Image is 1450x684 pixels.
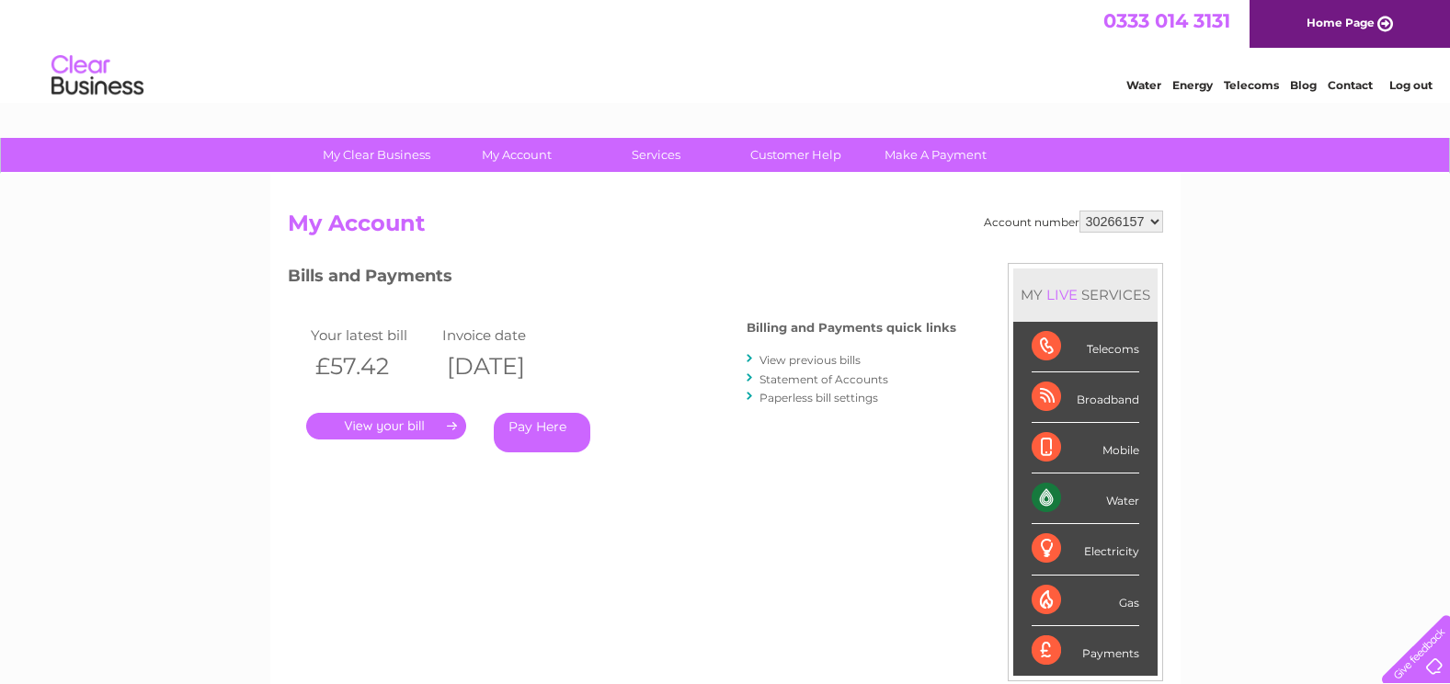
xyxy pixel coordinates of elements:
div: MY SERVICES [1013,268,1158,321]
a: 0333 014 3131 [1103,9,1230,32]
a: Water [1126,78,1161,92]
h4: Billing and Payments quick links [747,321,956,335]
a: View previous bills [759,353,861,367]
a: Log out [1389,78,1433,92]
a: . [306,413,466,439]
h3: Bills and Payments [288,263,956,295]
a: Blog [1290,78,1317,92]
div: Electricity [1032,524,1139,575]
a: My Clear Business [301,138,452,172]
a: Pay Here [494,413,590,452]
img: logo.png [51,48,144,104]
td: Invoice date [438,323,570,348]
a: Contact [1328,78,1373,92]
div: Telecoms [1032,322,1139,372]
th: [DATE] [438,348,570,385]
h2: My Account [288,211,1163,245]
div: Account number [984,211,1163,233]
a: Customer Help [720,138,872,172]
a: Paperless bill settings [759,391,878,405]
a: Services [580,138,732,172]
div: Gas [1032,576,1139,626]
a: Telecoms [1224,78,1279,92]
div: Mobile [1032,423,1139,473]
div: LIVE [1043,286,1081,303]
td: Your latest bill [306,323,439,348]
th: £57.42 [306,348,439,385]
div: Water [1032,473,1139,524]
a: Make A Payment [860,138,1011,172]
div: Clear Business is a trading name of Verastar Limited (registered in [GEOGRAPHIC_DATA] No. 3667643... [291,10,1160,89]
a: My Account [440,138,592,172]
a: Statement of Accounts [759,372,888,386]
a: Energy [1172,78,1213,92]
div: Broadband [1032,372,1139,423]
div: Payments [1032,626,1139,676]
